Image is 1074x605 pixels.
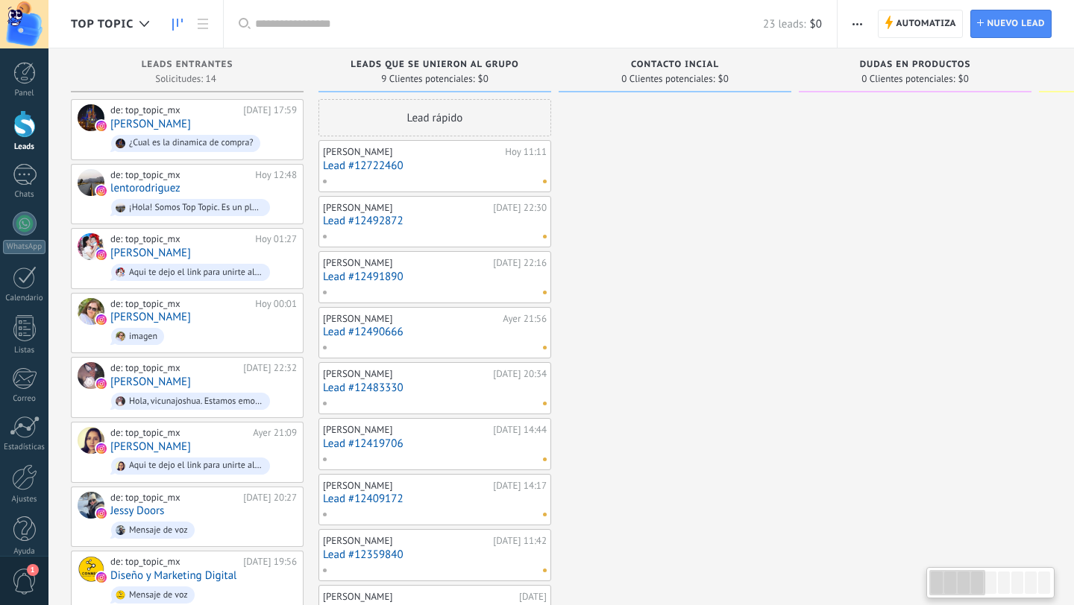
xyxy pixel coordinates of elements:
div: Guadalupe Huerta [78,298,104,325]
div: Joshua Salazar [78,362,104,389]
a: [PERSON_NAME] [110,376,191,388]
span: No hay nada asignado [543,568,547,572]
div: Diseño y Marketing Digital [78,556,104,583]
div: Mensaje de voz [129,525,188,536]
div: [PERSON_NAME] [323,535,489,547]
div: Anaid Leal [78,427,104,454]
a: Lead #12490666 [323,326,547,338]
div: [PERSON_NAME] [323,480,489,492]
div: [DATE] 19:56 [243,556,297,568]
div: Contacto iNCIAL [566,60,784,72]
div: Correo [3,394,46,404]
span: 0 Clientes potenciales: [861,75,955,83]
img: instagram.svg [96,508,107,519]
img: instagram.svg [96,186,107,196]
div: de: top_topic_mx [110,492,238,504]
div: Mensaje de voz [129,590,188,601]
a: Lead #12483330 [323,381,547,394]
span: 0 Clientes potenciales: [621,75,715,83]
span: Automatiza [896,10,956,37]
span: No hay nada asignado [543,291,547,294]
span: No hay nada asignado [543,457,547,461]
a: Diseño y Marketing Digital [110,569,236,582]
div: Hola, vicunajoshua. Estamos emocionados por atenderte. Pronto uno de nuestros asesores se pondrá ... [129,396,263,407]
a: Jessy Doors [110,504,164,517]
span: $0 [810,17,822,31]
a: Automatiza [878,10,963,38]
div: [PERSON_NAME] [323,368,489,380]
span: Leads Entrantes [142,60,233,70]
div: de: top_topic_mx [110,298,250,310]
img: instagram.svg [96,378,107,389]
div: Hoy 01:27 [255,233,297,245]
div: [DATE] 22:30 [493,202,547,214]
div: Hoy 12:48 [255,169,297,181]
div: Cecy Segovia [78,233,104,260]
span: Contacto iNCIAL [631,60,719,70]
a: [PERSON_NAME] [110,247,191,259]
span: $0 [718,75,729,83]
div: lentorodriguez [78,169,104,196]
div: Lead rápido [318,99,551,136]
span: Leads que se unieron al grupo [351,60,518,70]
span: Nuevo lead [987,10,1045,37]
span: 1 [27,564,39,576]
div: ¿Cual es la dinamica de compra? [129,138,254,148]
span: TOP TOPIC [71,17,134,31]
div: dudas en productos [806,60,1024,72]
span: 23 leads: [763,17,805,31]
div: [PERSON_NAME] [323,591,515,603]
div: [PERSON_NAME] [323,146,501,158]
div: [PERSON_NAME] [323,313,499,325]
div: Ajustes [3,495,46,504]
div: Ayer 21:56 [503,313,547,325]
a: Lead #12492872 [323,215,547,227]
div: de: top_topic_mx [110,427,248,439]
span: No hay nada asignado [543,180,547,183]
a: [PERSON_NAME] [110,440,191,453]
div: de: top_topic_mx [110,169,250,181]
a: Lead #12722460 [323,159,547,172]
div: imagen [129,332,157,342]
div: Aqui te dejo el link para unirte al grupo, 👇🏻 si no puedes unirte por aqui, puedes comentar la pa... [129,267,263,278]
div: Ale Sierra [78,104,104,131]
div: [DATE] 22:32 [243,362,297,374]
div: Jessy Doors [78,492,104,519]
div: ¡Hola! Somos Top Topic. Es un placer atenderte ¿Con quién tenemos el gusto? [129,203,263,213]
div: Hoy 00:01 [255,298,297,310]
div: [PERSON_NAME] [323,202,489,214]
div: de: top_topic_mx [110,233,250,245]
div: Ayer 21:09 [253,427,297,439]
a: Lead #12359840 [323,548,547,561]
span: No hay nada asignado [543,513,547,516]
div: [DATE] [519,591,547,603]
span: No hay nada asignado [543,346,547,349]
div: Hoy 11:11 [505,146,547,158]
div: Listas [3,346,46,355]
span: No hay nada asignado [543,235,547,238]
div: [DATE] 17:59 [243,104,297,116]
img: instagram.svg [96,572,107,583]
div: Ayuda [3,547,46,557]
div: Leads [3,142,46,152]
span: $0 [958,75,969,83]
a: Lead #12419706 [323,437,547,450]
div: de: top_topic_mx [110,556,238,568]
div: [DATE] 14:17 [493,480,547,492]
div: [DATE] 20:34 [493,368,547,380]
div: WhatsApp [3,240,45,254]
img: instagram.svg [96,314,107,325]
img: instagram.svg [96,250,107,260]
span: No hay nada asignado [543,402,547,405]
div: Leads Entrantes [78,60,296,72]
div: [PERSON_NAME] [323,257,489,269]
div: de: top_topic_mx [110,104,238,116]
div: [DATE] 20:27 [243,492,297,504]
a: [PERSON_NAME] [110,311,191,323]
a: Lead #12491890 [323,270,547,283]
div: de: top_topic_mx [110,362,238,374]
a: [PERSON_NAME] [110,118,191,130]
a: Lead #12409172 [323,492,547,505]
div: Panel [3,89,46,98]
span: 9 Clientes potenciales: [381,75,474,83]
